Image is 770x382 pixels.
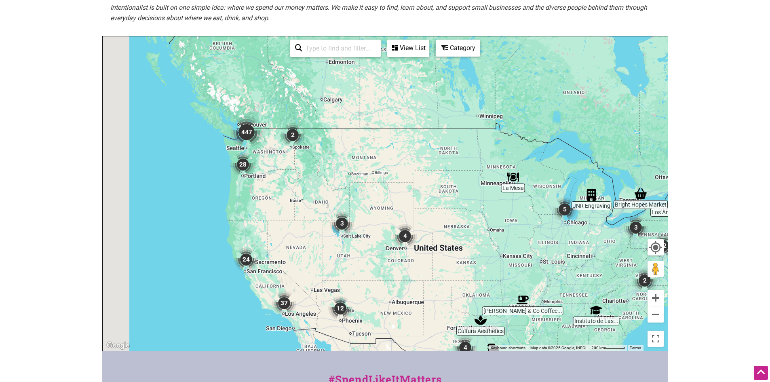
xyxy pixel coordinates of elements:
button: Keyboard shortcuts [491,345,525,351]
div: La Mesa [507,171,519,183]
div: Category [437,40,479,56]
a: Open this area in Google Maps (opens a new window) [105,340,131,351]
div: 4 [393,224,417,248]
div: 12 [328,296,352,321]
div: 37 [272,291,296,315]
div: Filter by category [436,40,480,57]
button: Your Location [648,239,664,255]
button: Zoom in [648,290,664,306]
div: 4 [453,336,477,360]
div: 28 [231,152,255,177]
button: Drag Pegman onto the map to open Street View [648,261,664,277]
div: 24 [234,247,258,272]
div: 5 [553,197,577,222]
em: Intentionalist is built on one simple idea: where we spend our money matters. We make it easy to ... [110,4,647,22]
div: 3 [624,215,648,240]
div: Mexi-Rican Food Truck [487,342,499,355]
div: 2 [281,123,305,147]
input: Type to find and filter... [302,40,376,56]
div: Type to search and filter [290,40,381,57]
div: Cultura Aesthetics [475,314,487,326]
img: Google [105,340,131,351]
div: Instituto de Las Américas [590,304,602,316]
div: 447 [230,116,263,148]
div: 22 [651,234,675,258]
button: Map Scale: 200 km per 45 pixels [589,345,627,351]
div: View List [388,40,428,56]
a: Terms [630,346,641,350]
button: Toggle fullscreen view [647,330,665,348]
button: Zoom out [648,306,664,323]
div: JNR Engraving [585,189,597,201]
div: Bright Hopes Market [635,188,647,200]
span: 200 km [591,346,605,350]
div: 2 [633,268,657,293]
span: Map data ©2025 Google, INEGI [530,346,586,350]
div: 3 [330,211,354,236]
div: See a list of the visible businesses [387,40,429,57]
div: Fidel & Co Coffee Roasters [517,294,529,306]
div: Scroll Back to Top [754,366,768,380]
